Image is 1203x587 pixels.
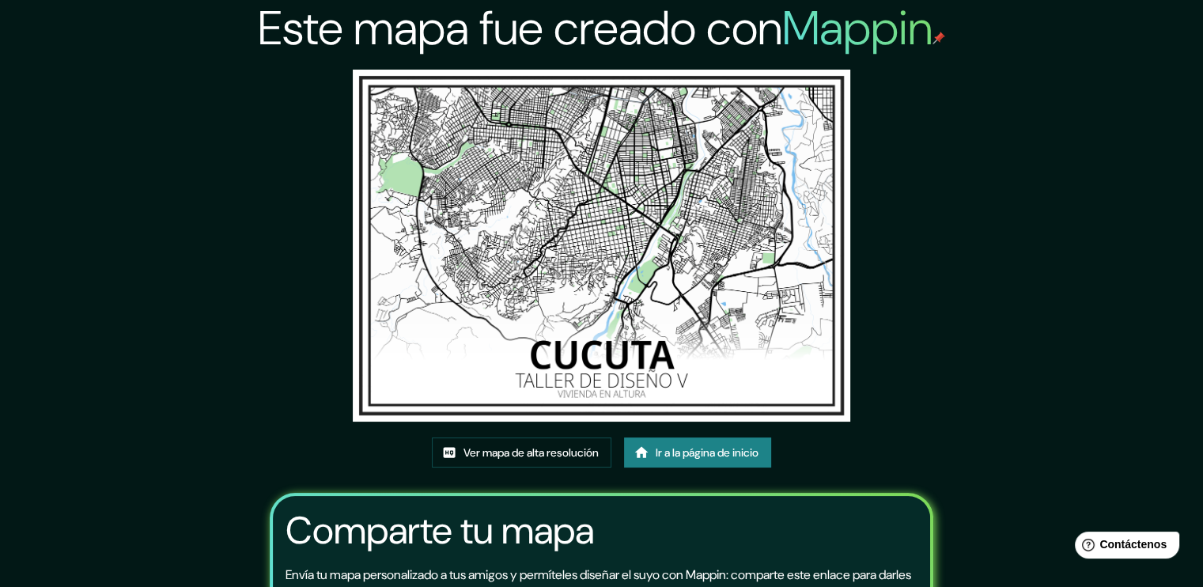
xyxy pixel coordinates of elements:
a: Ir a la página de inicio [624,437,771,468]
font: Comparte tu mapa [286,506,594,555]
font: Ir a la página de inicio [656,445,758,460]
font: Ver mapa de alta resolución [463,445,599,460]
img: pin de mapeo [933,32,945,44]
a: Ver mapa de alta resolución [432,437,611,468]
img: created-map [353,70,851,422]
iframe: Lanzador de widgets de ayuda [1062,525,1186,570]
